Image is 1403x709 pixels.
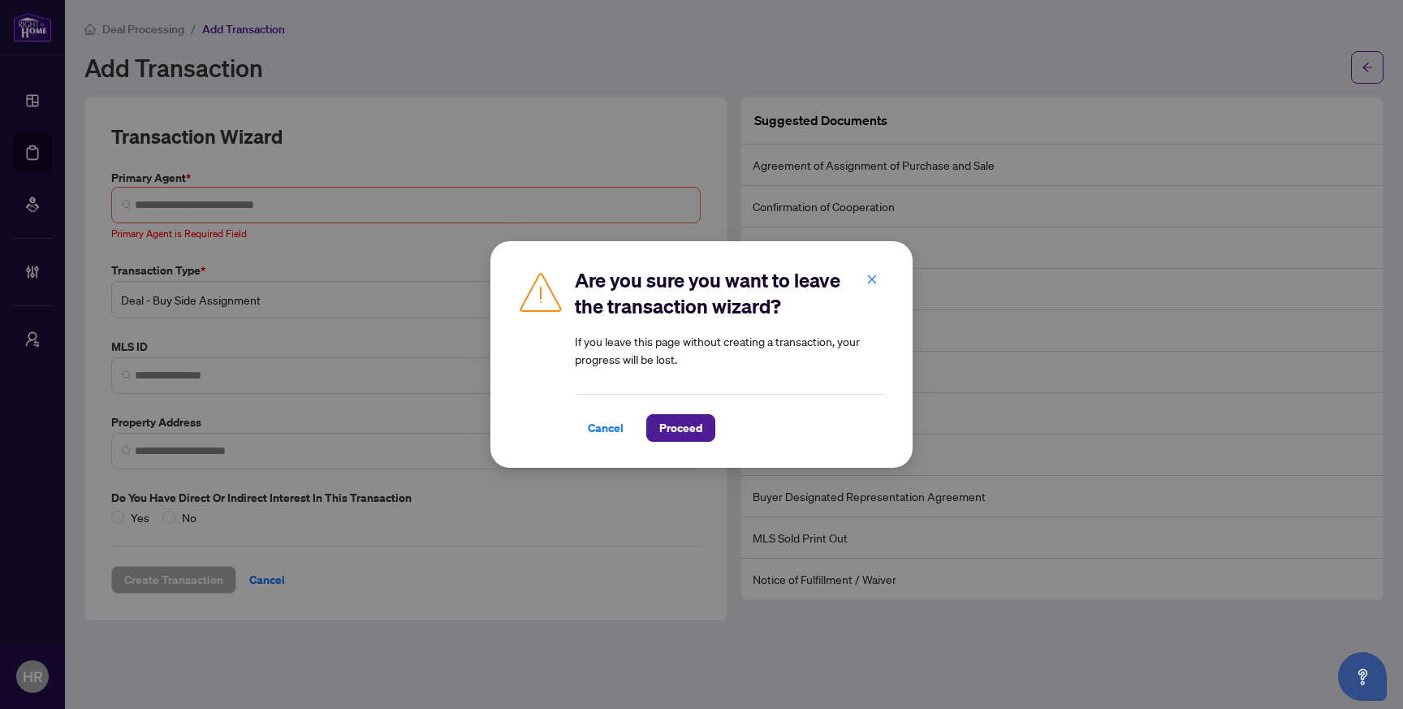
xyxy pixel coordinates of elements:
button: Open asap [1338,652,1387,701]
span: Cancel [588,415,624,441]
button: Proceed [646,414,715,442]
span: close [866,274,878,285]
h2: Are you sure you want to leave the transaction wizard? [575,267,887,319]
button: Cancel [575,414,637,442]
span: Proceed [659,415,702,441]
article: If you leave this page without creating a transaction, your progress will be lost. [575,332,887,368]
